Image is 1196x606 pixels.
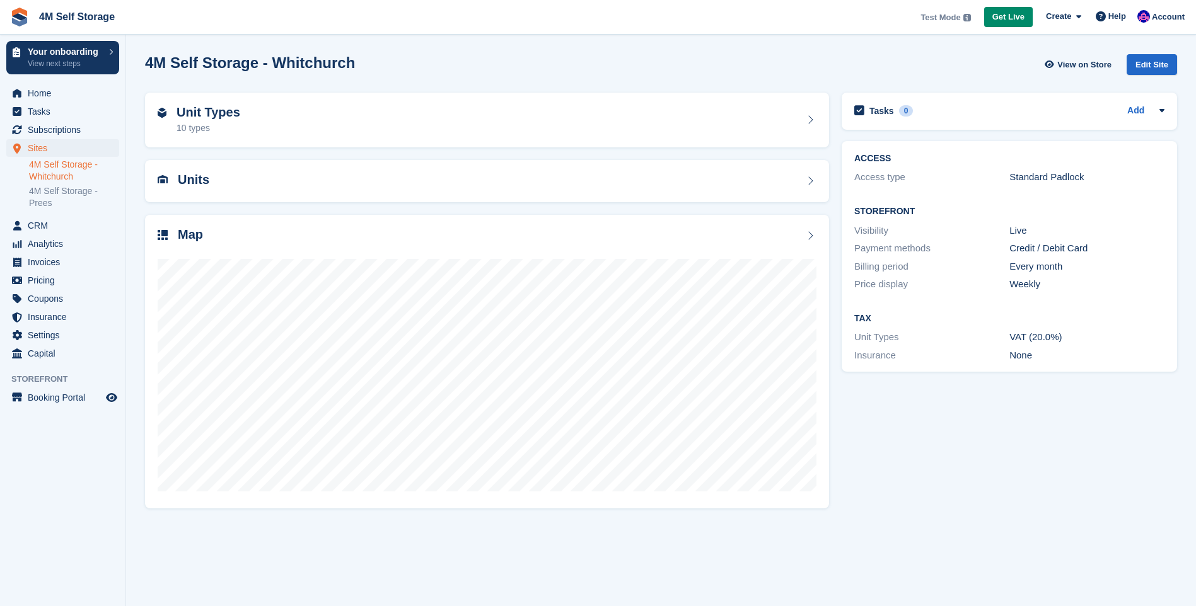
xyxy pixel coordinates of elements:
h2: 4M Self Storage - Whitchurch [145,54,355,71]
a: menu [6,389,119,406]
a: 4M Self Storage - Whitchurch [29,159,119,183]
h2: Storefront [854,207,1164,217]
h2: Units [178,173,209,187]
span: Capital [28,345,103,362]
div: Edit Site [1127,54,1177,75]
span: Pricing [28,272,103,289]
span: Create [1046,10,1071,23]
span: View on Store [1057,59,1112,71]
div: 0 [899,105,914,117]
h2: Tax [854,314,1164,324]
a: 4M Self Storage - Prees [29,185,119,209]
a: menu [6,345,119,362]
p: Your onboarding [28,47,103,56]
a: menu [6,235,119,253]
a: Edit Site [1127,54,1177,80]
a: Get Live [984,7,1033,28]
a: Unit Types 10 types [145,93,829,148]
h2: ACCESS [854,154,1164,164]
a: menu [6,326,119,344]
span: Test Mode [920,11,960,24]
a: Map [145,215,829,509]
h2: Tasks [869,105,894,117]
div: Credit / Debit Card [1009,241,1164,256]
div: Payment methods [854,241,1009,256]
div: 10 types [177,122,240,135]
span: Analytics [28,235,103,253]
a: menu [6,217,119,234]
a: 4M Self Storage [34,6,120,27]
span: Sites [28,139,103,157]
span: Help [1108,10,1126,23]
span: Invoices [28,253,103,271]
div: Access type [854,170,1009,185]
a: Your onboarding View next steps [6,41,119,74]
a: menu [6,272,119,289]
img: unit-type-icn-2b2737a686de81e16bb02015468b77c625bbabd49415b5ef34ead5e3b44a266d.svg [158,108,166,118]
div: None [1009,348,1164,363]
div: Visibility [854,224,1009,238]
a: Add [1127,104,1144,118]
img: stora-icon-8386f47178a22dfd0bd8f6a31ec36ba5ce8667c1dd55bd0f319d3a0aa187defe.svg [10,8,29,26]
img: unit-icn-7be61d7bf1b0ce9d3e12c5938cc71ed9869f7b940bace4675aadf7bd6d80202e.svg [158,175,168,184]
span: Account [1152,11,1185,23]
a: menu [6,308,119,326]
div: Live [1009,224,1164,238]
a: menu [6,103,119,120]
a: View on Store [1043,54,1117,75]
div: Standard Padlock [1009,170,1164,185]
a: menu [6,253,119,271]
span: CRM [28,217,103,234]
div: Insurance [854,348,1009,363]
a: menu [6,121,119,139]
span: Booking Portal [28,389,103,406]
span: Storefront [11,373,125,386]
h2: Map [178,227,203,242]
span: Insurance [28,308,103,326]
span: Home [28,84,103,102]
a: Preview store [104,390,119,405]
span: Settings [28,326,103,344]
a: menu [6,290,119,307]
span: Get Live [992,11,1025,23]
div: Price display [854,277,1009,292]
div: VAT (20.0%) [1009,330,1164,345]
img: icon-info-grey-7440780725fd019a000dd9b08b2336e03edf1995a4989e88bcd33f0948082b44.svg [963,14,971,21]
img: Pete Clutton [1137,10,1150,23]
div: Unit Types [854,330,1009,345]
a: menu [6,139,119,157]
span: Tasks [28,103,103,120]
div: Every month [1009,260,1164,274]
a: Units [145,160,829,202]
div: Weekly [1009,277,1164,292]
img: map-icn-33ee37083ee616e46c38cad1a60f524a97daa1e2b2c8c0bc3eb3415660979fc1.svg [158,230,168,240]
a: menu [6,84,119,102]
p: View next steps [28,58,103,69]
span: Coupons [28,290,103,307]
span: Subscriptions [28,121,103,139]
div: Billing period [854,260,1009,274]
h2: Unit Types [177,105,240,120]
